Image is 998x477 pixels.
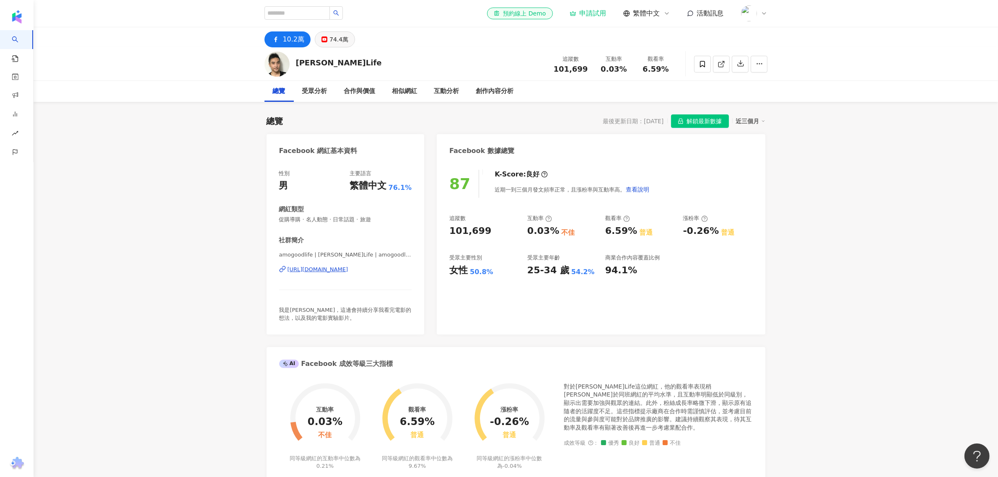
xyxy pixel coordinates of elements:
div: AI [279,360,299,368]
div: 25-34 歲 [527,264,569,277]
div: 101,699 [449,225,491,238]
div: 受眾主要性別 [449,254,482,262]
div: 主要語言 [350,170,371,177]
div: 總覽 [273,86,285,96]
img: KOL Avatar [264,52,290,77]
div: 6.59% [605,225,637,238]
div: 男 [279,179,288,192]
span: -0.04% [503,463,522,469]
div: 最後更新日期：[DATE] [603,118,664,124]
span: search [333,10,339,16]
div: 互動率 [598,55,630,63]
div: 創作內容分析 [476,86,514,96]
span: 9.67% [409,463,426,469]
div: 50.8% [470,267,493,277]
div: 普通 [503,431,516,439]
div: 漲粉率 [683,215,708,222]
span: 促購導購 · 名人動態 · 日常話題 · 旅遊 [279,216,412,223]
div: 成效等級 ： [564,440,753,446]
div: 近期一到三個月發文頻率正常，且漲粉率與互動率高。 [495,181,650,198]
span: 不佳 [663,440,681,446]
img: 1733730258713.jpg [741,5,757,21]
div: 漲粉率 [500,406,518,413]
span: 我是[PERSON_NAME]，這邊會持續分享我看完電影的想法，以及我的電影實驗影片。 [279,307,412,321]
span: 0.21% [316,463,334,469]
div: 近三個月 [736,116,765,127]
div: K-Score : [495,170,548,179]
div: 商業合作內容覆蓋比例 [605,254,660,262]
div: 女性 [449,264,468,277]
div: 0.03% [527,225,559,238]
div: 94.1% [605,264,637,277]
a: search [12,30,29,63]
div: 74.4萬 [329,34,348,45]
div: 同等級網紅的漲粉率中位數為 [473,455,546,470]
span: 查看說明 [626,186,649,193]
div: 追蹤數 [554,55,588,63]
div: 性別 [279,170,290,177]
img: chrome extension [9,457,25,470]
span: 76.1% [389,183,412,192]
div: 觀看率 [640,55,672,63]
span: 優秀 [601,440,620,446]
div: 合作與價值 [344,86,376,96]
div: -0.26% [490,416,529,428]
div: -0.26% [683,225,719,238]
div: Facebook 成效等級三大指標 [279,359,393,368]
div: 觀看率 [605,215,630,222]
div: 不佳 [318,431,332,439]
a: 預約線上 Demo [487,8,552,19]
span: 101,699 [554,65,588,73]
div: 良好 [526,170,539,179]
span: amogoodlife | [PERSON_NAME]Life | amogoodlife [279,251,412,259]
iframe: Help Scout Beacon - Open [964,443,990,469]
span: rise [12,125,18,144]
span: 普通 [642,440,661,446]
span: 活動訊息 [697,9,724,17]
div: 同等級網紅的互動率中位數為 [288,455,362,470]
div: 社群簡介 [279,236,304,245]
div: 互動分析 [434,86,459,96]
span: 解鎖最新數據 [687,115,722,128]
div: [URL][DOMAIN_NAME] [288,266,348,273]
div: 10.2萬 [283,34,305,45]
div: 87 [449,175,470,192]
div: 同等級網紅的觀看率中位數為 [381,455,454,470]
div: 6.59% [400,416,435,428]
a: 申請試用 [570,9,607,18]
div: 互動率 [316,406,334,413]
a: [URL][DOMAIN_NAME] [279,266,412,273]
div: 追蹤數 [449,215,466,222]
div: 0.03% [308,416,342,428]
div: 普通 [639,228,653,237]
div: 預約線上 Demo [494,9,546,18]
button: 10.2萬 [264,31,311,47]
span: 良好 [622,440,640,446]
div: 網紅類型 [279,205,304,214]
span: 繁體中文 [633,9,660,18]
button: 解鎖最新數據 [671,114,729,128]
div: 對於[PERSON_NAME]Life這位網紅，他的觀看率表現稍[PERSON_NAME]於同班網紅的平均水準，且互動率明顯低於同級別，顯示出需要加強與觀眾的連結。此外，粉絲成長率略微下滑，顯示... [564,383,753,432]
div: 54.2% [571,267,595,277]
div: Facebook 數據總覽 [449,146,514,156]
button: 查看說明 [625,181,650,198]
div: Facebook 網紅基本資料 [279,146,358,156]
div: 普通 [721,228,734,237]
div: 相似網紅 [392,86,417,96]
span: 6.59% [643,65,669,73]
div: 觀看率 [408,406,426,413]
button: 74.4萬 [315,31,355,47]
div: 受眾主要年齡 [527,254,560,262]
div: [PERSON_NAME]Life [296,57,382,68]
div: 不佳 [561,228,575,237]
span: 0.03% [601,65,627,73]
div: 互動率 [527,215,552,222]
span: lock [678,118,684,124]
div: 受眾分析 [302,86,327,96]
div: 總覽 [267,115,283,127]
div: 繁體中文 [350,179,386,192]
img: logo icon [10,10,23,23]
div: 普通 [410,431,424,439]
